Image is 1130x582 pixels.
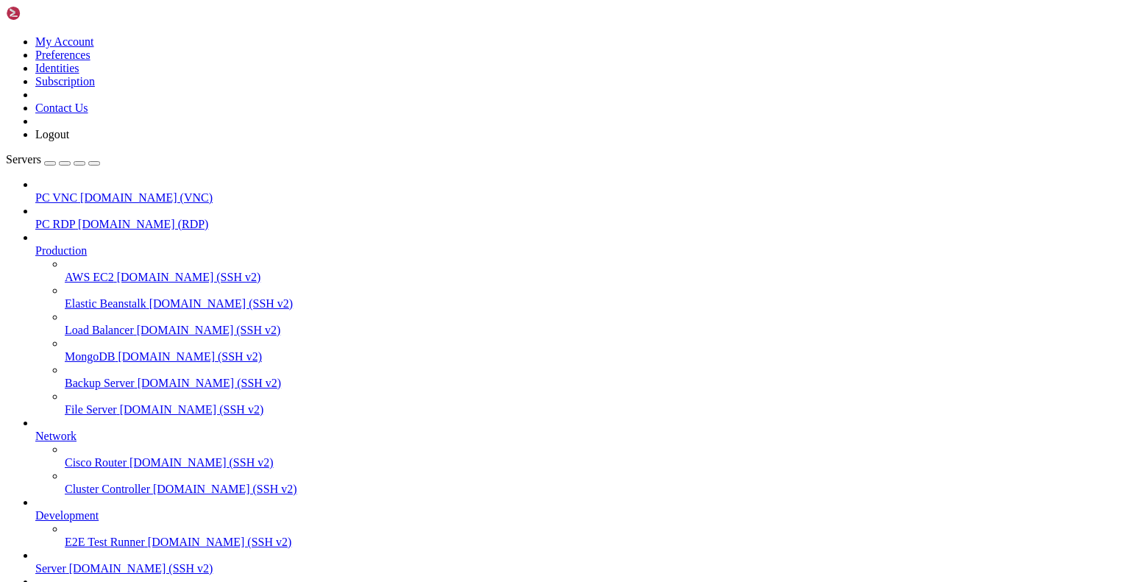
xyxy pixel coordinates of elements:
span: E2E Test Runner [65,536,145,548]
a: PC RDP [DOMAIN_NAME] (RDP) [35,218,1124,231]
img: Shellngn [6,6,90,21]
span: AWS EC2 [65,271,114,283]
a: Cluster Controller [DOMAIN_NAME] (SSH v2) [65,483,1124,496]
li: Elastic Beanstalk [DOMAIN_NAME] (SSH v2) [65,284,1124,310]
span: [DOMAIN_NAME] (SSH v2) [137,324,281,336]
li: E2E Test Runner [DOMAIN_NAME] (SSH v2) [65,522,1124,549]
span: Server [35,562,66,575]
span: Servers [6,153,41,166]
span: Cluster Controller [65,483,150,495]
span: [DOMAIN_NAME] (SSH v2) [117,271,261,283]
span: [DOMAIN_NAME] (SSH v2) [153,483,297,495]
a: Servers [6,153,100,166]
a: Development [35,509,1124,522]
span: File Server [65,403,117,416]
span: Backup Server [65,377,135,389]
li: Cisco Router [DOMAIN_NAME] (SSH v2) [65,443,1124,469]
span: [DOMAIN_NAME] (SSH v2) [148,536,292,548]
li: PC VNC [DOMAIN_NAME] (VNC) [35,178,1124,205]
a: Load Balancer [DOMAIN_NAME] (SSH v2) [65,324,1124,337]
li: AWS EC2 [DOMAIN_NAME] (SSH v2) [65,258,1124,284]
li: Production [35,231,1124,416]
span: [DOMAIN_NAME] (SSH v2) [138,377,282,389]
a: Elastic Beanstalk [DOMAIN_NAME] (SSH v2) [65,297,1124,310]
li: Backup Server [DOMAIN_NAME] (SSH v2) [65,363,1124,390]
span: Elastic Beanstalk [65,297,146,310]
a: Backup Server [DOMAIN_NAME] (SSH v2) [65,377,1124,390]
a: Network [35,430,1124,443]
span: PC RDP [35,218,75,230]
li: PC RDP [DOMAIN_NAME] (RDP) [35,205,1124,231]
span: [DOMAIN_NAME] (SSH v2) [149,297,294,310]
span: Development [35,509,99,522]
li: Cluster Controller [DOMAIN_NAME] (SSH v2) [65,469,1124,496]
span: Network [35,430,77,442]
a: File Server [DOMAIN_NAME] (SSH v2) [65,403,1124,416]
li: Network [35,416,1124,496]
a: AWS EC2 [DOMAIN_NAME] (SSH v2) [65,271,1124,284]
a: PC VNC [DOMAIN_NAME] (VNC) [35,191,1124,205]
li: Development [35,496,1124,549]
a: Preferences [35,49,90,61]
a: Logout [35,128,69,141]
li: MongoDB [DOMAIN_NAME] (SSH v2) [65,337,1124,363]
li: File Server [DOMAIN_NAME] (SSH v2) [65,390,1124,416]
span: Load Balancer [65,324,134,336]
span: [DOMAIN_NAME] (SSH v2) [129,456,274,469]
a: Cisco Router [DOMAIN_NAME] (SSH v2) [65,456,1124,469]
span: Production [35,244,87,257]
span: [DOMAIN_NAME] (RDP) [78,218,208,230]
span: [DOMAIN_NAME] (SSH v2) [120,403,264,416]
span: Cisco Router [65,456,127,469]
a: My Account [35,35,94,48]
span: [DOMAIN_NAME] (VNC) [80,191,213,204]
a: Contact Us [35,102,88,114]
li: Load Balancer [DOMAIN_NAME] (SSH v2) [65,310,1124,337]
a: Server [DOMAIN_NAME] (SSH v2) [35,562,1124,575]
a: Production [35,244,1124,258]
a: MongoDB [DOMAIN_NAME] (SSH v2) [65,350,1124,363]
span: PC VNC [35,191,77,204]
li: Server [DOMAIN_NAME] (SSH v2) [35,549,1124,575]
span: [DOMAIN_NAME] (SSH v2) [118,350,262,363]
span: [DOMAIN_NAME] (SSH v2) [69,562,213,575]
span: MongoDB [65,350,115,363]
a: Identities [35,62,79,74]
a: Subscription [35,75,95,88]
a: E2E Test Runner [DOMAIN_NAME] (SSH v2) [65,536,1124,549]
